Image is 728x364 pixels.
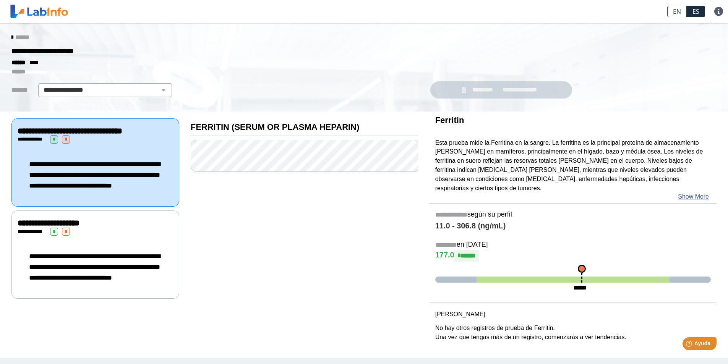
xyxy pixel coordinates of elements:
h5: en [DATE] [435,241,711,249]
p: Esta prueba mide la Ferritina en la sangre. La ferritina es la principal proteína de almacenamien... [435,138,711,193]
h4: 11.0 - 306.8 (ng/mL) [435,222,711,231]
h4: 177.0 [435,250,711,262]
iframe: Help widget launcher [660,334,720,356]
p: No hay otros registros de prueba de Ferritin. Una vez que tengas más de un registro, comenzarás a... [435,324,711,342]
h5: según su perfil [435,210,711,219]
b: Ferritin [435,115,464,125]
p: [PERSON_NAME] [435,310,711,319]
a: EN [667,6,687,17]
a: ES [687,6,705,17]
b: FERRITIN (SERUM OR PLASMA HEPARIN) [191,122,360,132]
a: Show More [678,192,709,201]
